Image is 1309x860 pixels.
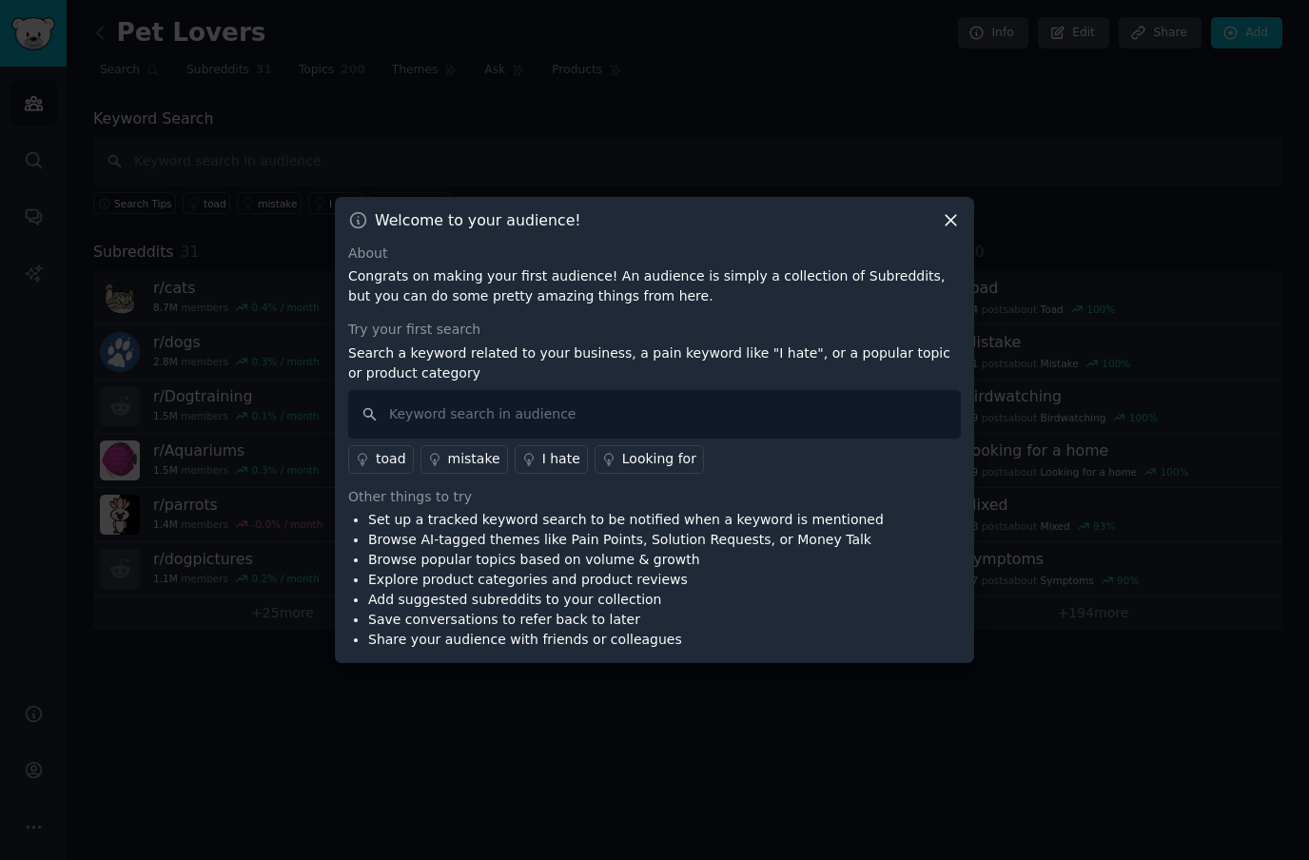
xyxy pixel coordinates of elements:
[348,487,961,507] div: Other things to try
[368,530,884,550] li: Browse AI-tagged themes like Pain Points, Solution Requests, or Money Talk
[595,445,704,474] a: Looking for
[375,210,581,230] h3: Welcome to your audience!
[348,266,961,306] p: Congrats on making your first audience! An audience is simply a collection of Subreddits, but you...
[376,449,406,469] div: toad
[542,449,580,469] div: I hate
[368,630,884,650] li: Share your audience with friends or colleagues
[622,449,696,469] div: Looking for
[368,590,884,610] li: Add suggested subreddits to your collection
[348,445,414,474] a: toad
[348,343,961,383] p: Search a keyword related to your business, a pain keyword like "I hate", or a popular topic or pr...
[448,449,500,469] div: mistake
[348,320,961,340] div: Try your first search
[348,390,961,439] input: Keyword search in audience
[368,510,884,530] li: Set up a tracked keyword search to be notified when a keyword is mentioned
[368,550,884,570] li: Browse popular topics based on volume & growth
[348,244,961,264] div: About
[368,610,884,630] li: Save conversations to refer back to later
[420,445,508,474] a: mistake
[368,570,884,590] li: Explore product categories and product reviews
[515,445,588,474] a: I hate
